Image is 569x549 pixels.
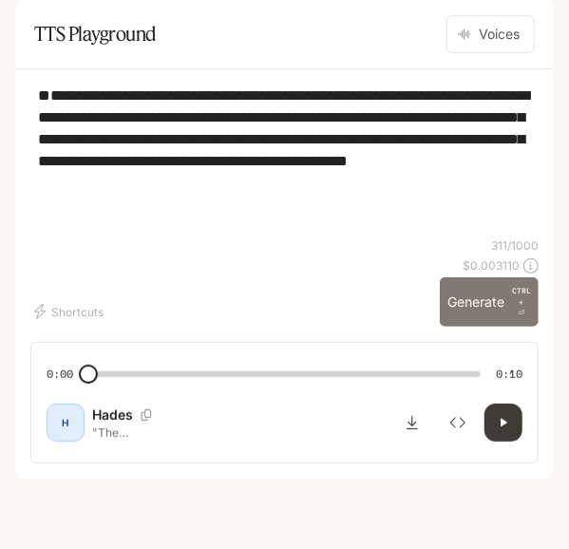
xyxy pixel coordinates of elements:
[14,9,48,44] button: open drawer
[440,277,539,327] button: GenerateCTRL +⏎
[30,296,111,327] button: Shortcuts
[491,237,539,254] p: 311 / 1000
[439,404,477,442] button: Inspect
[133,409,160,421] button: Copy Voice ID
[34,15,156,53] h1: TTS Playground
[512,285,531,308] p: CTRL +
[463,257,520,274] p: $ 0.003110
[496,365,522,384] span: 0:10
[446,15,535,53] button: Voices
[47,365,73,384] span: 0:00
[393,404,431,442] button: Download audio
[50,407,81,438] div: H
[92,406,133,425] p: Hades
[512,285,531,319] p: ⏎
[92,425,239,441] p: "The [DEMOGRAPHIC_DATA] archers drew their bows, and a dark eclipse of arrows consumed the sun, r...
